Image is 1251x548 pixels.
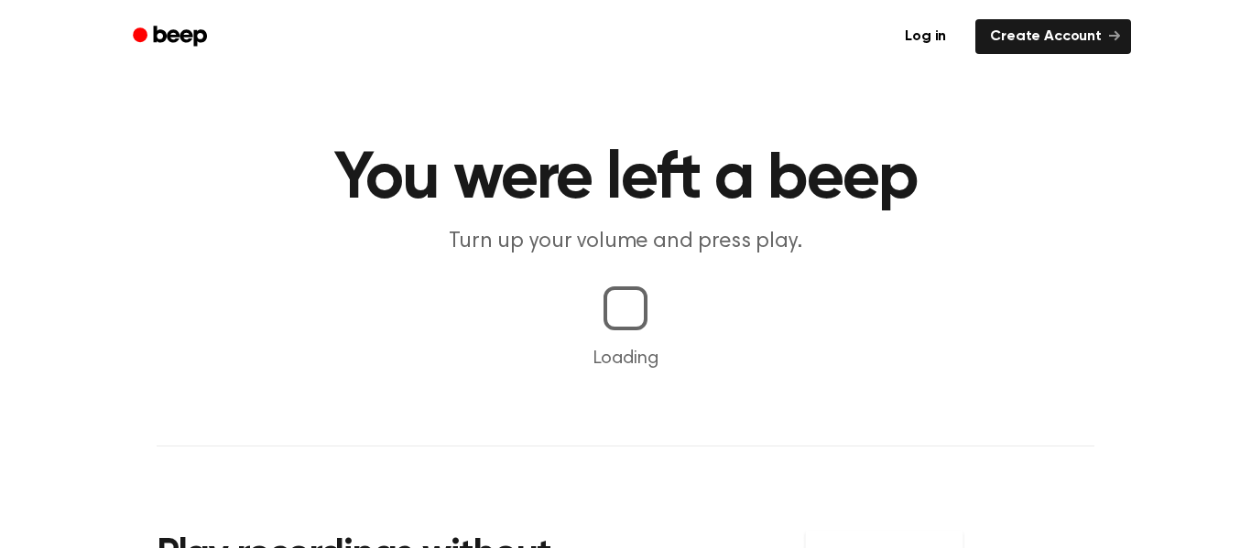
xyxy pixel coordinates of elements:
[975,19,1131,54] a: Create Account
[157,146,1094,212] h1: You were left a beep
[887,16,964,58] a: Log in
[274,227,977,257] p: Turn up your volume and press play.
[22,345,1229,372] p: Loading
[120,19,223,55] a: Beep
